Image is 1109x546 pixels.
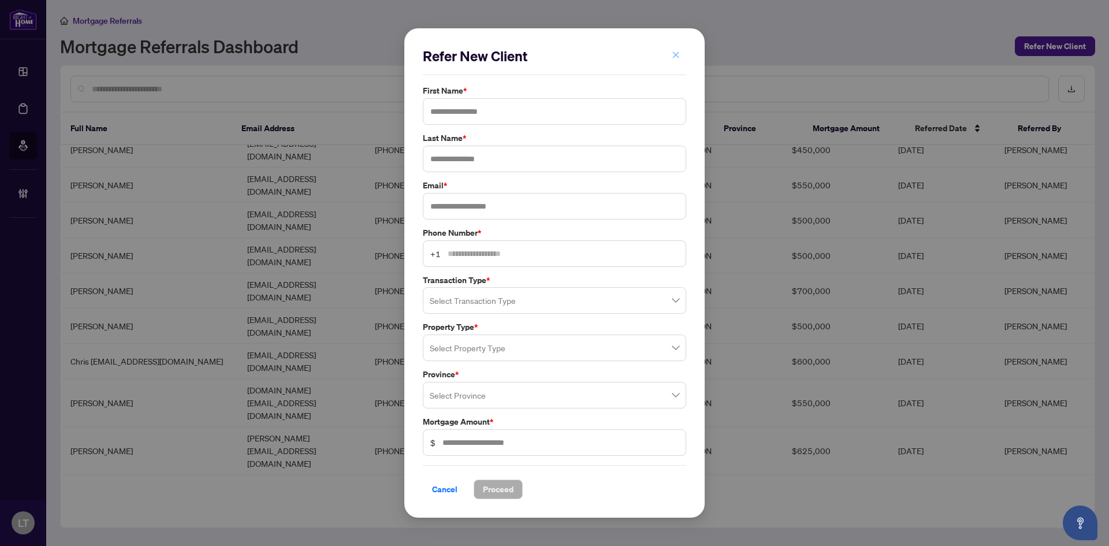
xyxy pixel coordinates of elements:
button: Proceed [474,480,523,499]
button: Open asap [1063,506,1097,540]
label: Province [423,368,686,381]
label: First Name [423,84,686,97]
label: Email [423,179,686,192]
span: $ [430,436,436,449]
label: Mortgage Amount [423,415,686,428]
span: close [672,51,680,59]
h2: Refer New Client [423,47,686,65]
label: Transaction Type [423,274,686,287]
button: Cancel [423,480,467,499]
span: +1 [430,247,441,260]
label: Property Type [423,321,686,333]
span: Cancel [432,480,457,499]
label: Phone Number [423,226,686,239]
label: Last Name [423,132,686,144]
